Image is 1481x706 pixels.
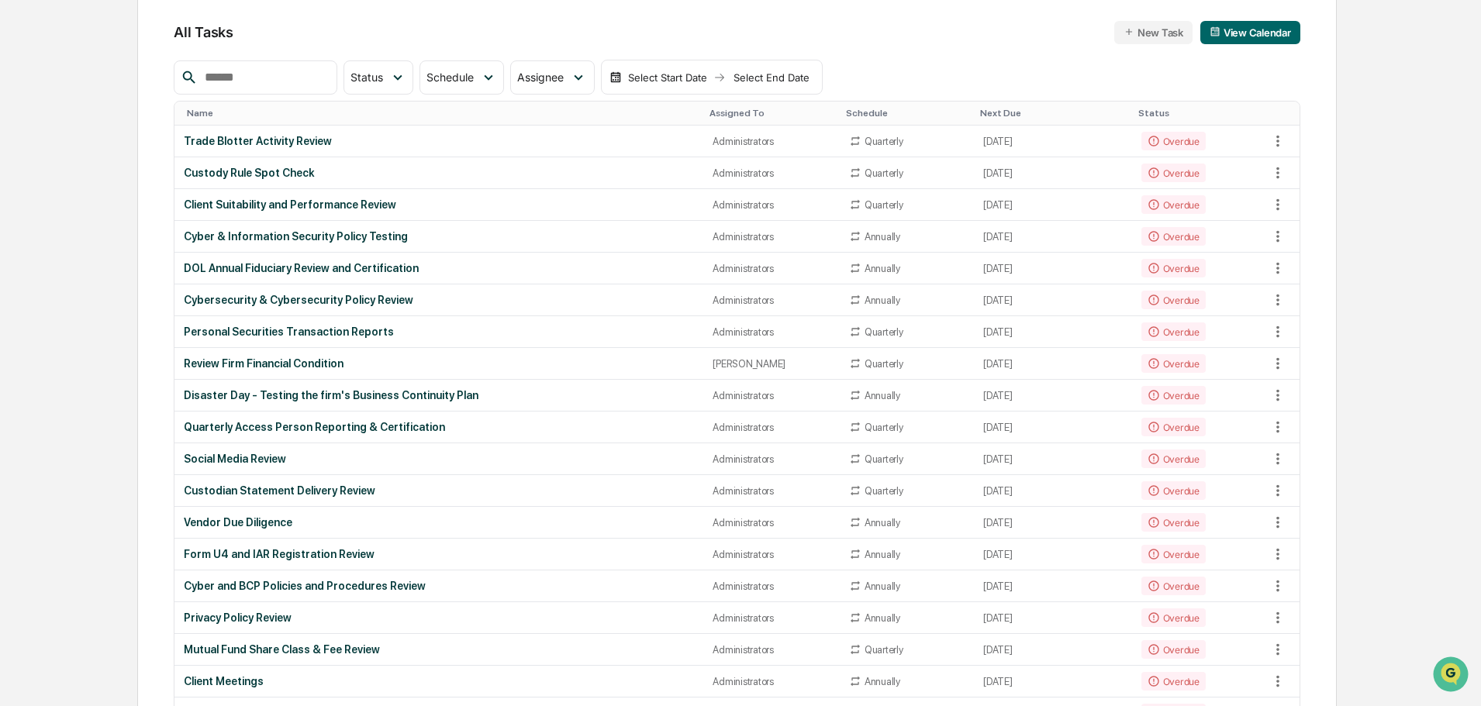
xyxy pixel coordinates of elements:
[109,262,188,274] a: Powered byPylon
[184,516,694,529] div: Vendor Due Diligence
[1141,418,1206,436] div: Overdue
[187,108,697,119] div: Toggle SortBy
[974,539,1131,570] td: [DATE]
[713,485,830,497] div: Administrators
[1141,322,1206,341] div: Overdue
[184,262,694,274] div: DOL Annual Fiduciary Review and Certification
[713,294,830,306] div: Administrators
[865,549,900,560] div: Annually
[184,357,694,370] div: Review Firm Financial Condition
[184,453,694,465] div: Social Media Review
[184,580,694,592] div: Cyber and BCP Policies and Procedures Review
[713,167,830,179] div: Administrators
[865,453,903,465] div: Quarterly
[974,602,1131,634] td: [DATE]
[865,199,903,211] div: Quarterly
[865,485,903,497] div: Quarterly
[865,612,900,624] div: Annually
[1141,513,1206,532] div: Overdue
[16,33,282,57] p: How can we help?
[974,126,1131,157] td: [DATE]
[1141,291,1206,309] div: Overdue
[112,197,125,209] div: 🗄️
[1141,449,1206,468] div: Overdue
[713,644,830,656] div: Administrators
[713,358,830,370] div: [PERSON_NAME]
[1141,164,1206,182] div: Overdue
[184,389,694,401] div: Disaster Day - Testing the firm's Business Continuity Plan
[865,676,900,687] div: Annually
[713,326,830,338] div: Administrators
[1431,655,1473,697] iframe: Open customer support
[184,421,694,433] div: Quarterly Access Person Reporting & Certification
[974,443,1131,475] td: [DATE]
[974,475,1131,507] td: [DATE]
[184,230,694,243] div: Cyber & Information Security Policy Testing
[184,611,694,624] div: Privacy Policy Review
[1200,21,1300,44] button: View Calendar
[184,135,694,147] div: Trade Blotter Activity Review
[713,136,830,147] div: Administrators
[184,167,694,179] div: Custody Rule Spot Check
[184,325,694,338] div: Personal Securities Transaction Reports
[846,108,968,119] div: Toggle SortBy
[865,580,900,592] div: Annually
[264,123,282,142] button: Start new chat
[713,422,830,433] div: Administrators
[174,24,233,40] span: All Tasks
[53,134,196,146] div: We're available if you need us!
[609,71,622,84] img: calendar
[53,119,254,134] div: Start new chat
[713,390,830,401] div: Administrators
[974,380,1131,412] td: [DATE]
[31,225,98,240] span: Data Lookup
[865,390,900,401] div: Annually
[1141,386,1206,405] div: Overdue
[31,195,100,211] span: Preclearance
[865,358,903,370] div: Quarterly
[865,136,903,147] div: Quarterly
[865,517,900,529] div: Annually
[625,71,710,84] div: Select Start Date
[1141,481,1206,500] div: Overdue
[713,263,830,274] div: Administrators
[517,71,564,84] span: Assignee
[865,231,900,243] div: Annually
[9,189,106,217] a: 🖐️Preclearance
[974,348,1131,380] td: [DATE]
[1141,195,1206,214] div: Overdue
[1141,608,1206,627] div: Overdue
[426,71,474,84] span: Schedule
[974,507,1131,539] td: [DATE]
[713,612,830,624] div: Administrators
[865,263,900,274] div: Annually
[184,675,694,687] div: Client Meetings
[974,570,1131,602] td: [DATE]
[713,71,726,84] img: arrow right
[865,644,903,656] div: Quarterly
[713,676,830,687] div: Administrators
[1138,108,1262,119] div: Toggle SortBy
[980,108,1125,119] div: Toggle SortBy
[16,119,43,146] img: 1746055101610-c473b297-6a78-478c-a979-82029cc54cd1
[709,108,833,119] div: Toggle SortBy
[1141,545,1206,563] div: Overdue
[865,167,903,179] div: Quarterly
[1141,672,1206,691] div: Overdue
[154,263,188,274] span: Pylon
[1210,26,1220,37] img: calendar
[1141,132,1206,150] div: Overdue
[974,221,1131,253] td: [DATE]
[865,294,900,306] div: Annually
[1141,577,1206,595] div: Overdue
[713,580,830,592] div: Administrators
[184,548,694,560] div: Form U4 and IAR Registration Review
[974,284,1131,316] td: [DATE]
[729,71,814,84] div: Select End Date
[1269,108,1300,119] div: Toggle SortBy
[974,157,1131,189] td: [DATE]
[184,484,694,497] div: Custodian Statement Delivery Review
[865,326,903,338] div: Quarterly
[184,198,694,211] div: Client Suitability and Performance Review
